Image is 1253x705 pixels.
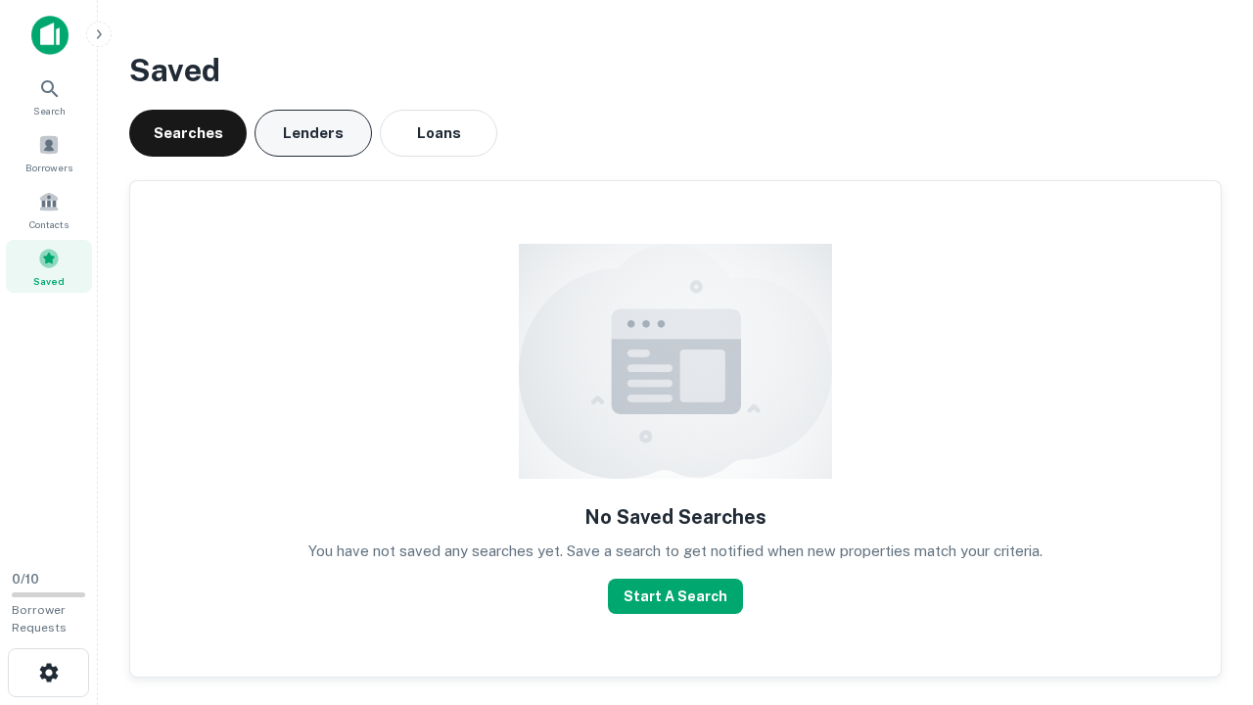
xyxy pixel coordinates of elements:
span: Contacts [29,216,69,232]
a: Borrowers [6,126,92,179]
button: Searches [129,110,247,157]
a: Search [6,70,92,122]
a: Saved [6,240,92,293]
span: Saved [33,273,65,289]
h5: No Saved Searches [584,502,766,532]
button: Lenders [255,110,372,157]
p: You have not saved any searches yet. Save a search to get notified when new properties match your... [308,540,1043,563]
iframe: Chat Widget [1155,548,1253,642]
span: 0 / 10 [12,572,39,587]
span: Search [33,103,66,118]
span: Borrowers [25,160,72,175]
h3: Saved [129,47,1222,94]
a: Contacts [6,183,92,236]
button: Start A Search [608,579,743,614]
img: capitalize-icon.png [31,16,69,55]
button: Loans [380,110,497,157]
img: empty content [519,244,832,479]
span: Borrower Requests [12,603,67,634]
